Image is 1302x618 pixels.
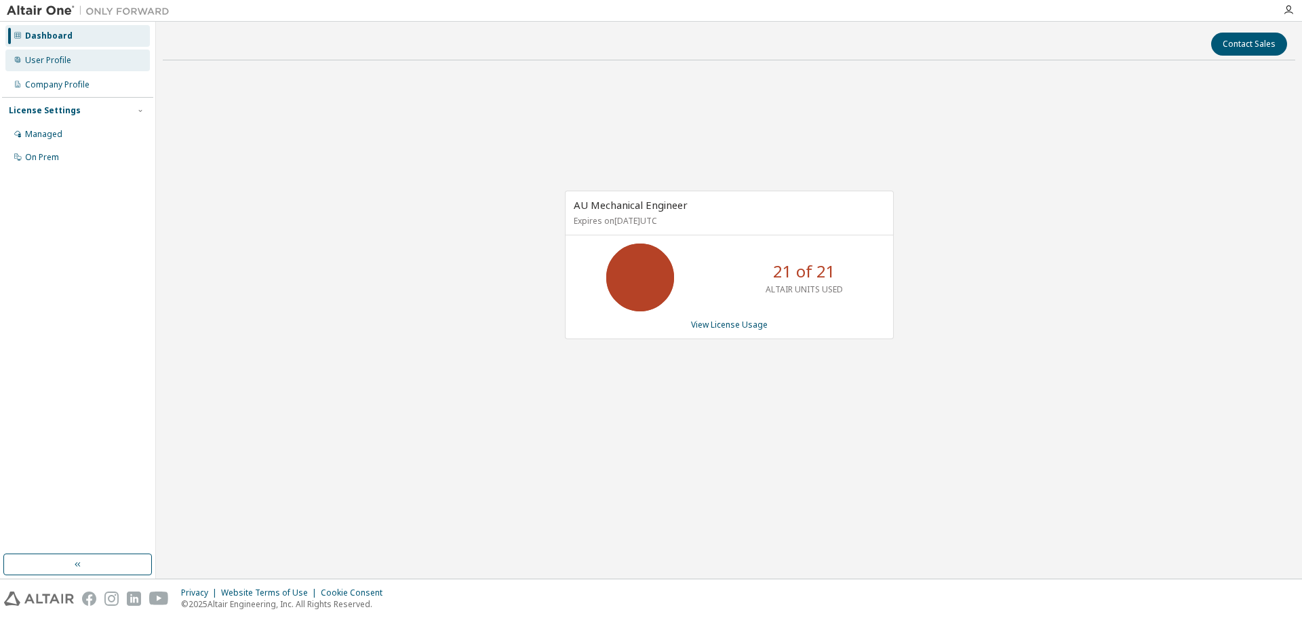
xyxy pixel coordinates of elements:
[104,592,119,606] img: instagram.svg
[127,592,141,606] img: linkedin.svg
[1211,33,1287,56] button: Contact Sales
[4,592,74,606] img: altair_logo.svg
[149,592,169,606] img: youtube.svg
[25,129,62,140] div: Managed
[25,79,90,90] div: Company Profile
[25,31,73,41] div: Dashboard
[25,55,71,66] div: User Profile
[7,4,176,18] img: Altair One
[181,598,391,610] p: © 2025 Altair Engineering, Inc. All Rights Reserved.
[9,105,81,116] div: License Settings
[321,587,391,598] div: Cookie Consent
[221,587,321,598] div: Website Terms of Use
[773,260,835,283] p: 21 of 21
[82,592,96,606] img: facebook.svg
[25,152,59,163] div: On Prem
[691,319,768,330] a: View License Usage
[766,284,843,295] p: ALTAIR UNITS USED
[574,198,688,212] span: AU Mechanical Engineer
[574,215,882,227] p: Expires on [DATE] UTC
[181,587,221,598] div: Privacy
